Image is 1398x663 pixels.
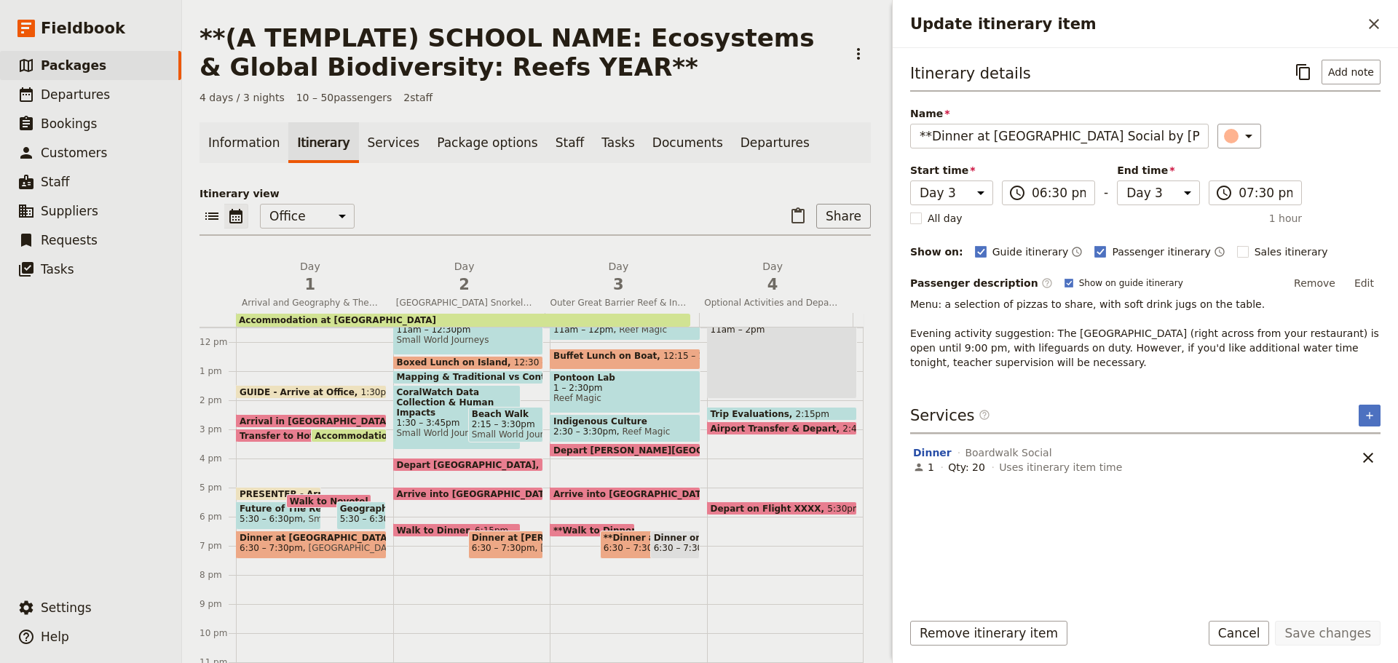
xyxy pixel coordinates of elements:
[41,58,106,73] span: Packages
[200,336,236,348] div: 12 pm
[1079,277,1183,289] span: Show on guide itinerary
[397,525,475,535] span: Walk to Dinner
[827,504,861,513] span: 5:30pm
[1008,184,1026,202] span: ​
[913,460,934,475] div: 1
[397,418,518,428] span: 1:30 – 3:45pm
[786,204,810,229] button: Paste itinerary item
[236,429,364,442] div: Transfer to Hotel3pm
[1215,184,1233,202] span: ​
[239,315,436,325] span: Accommodation at [GEOGRAPHIC_DATA]
[393,312,544,355] div: Guided Snorkelling11am – 12:30pmSmall World Journeys
[910,106,1209,121] span: Name
[468,531,543,559] div: Dinner at [PERSON_NAME][GEOGRAPHIC_DATA]6:30 – 7:30pm[PERSON_NAME]'s Cafe
[542,460,561,469] span: 4pm
[545,297,693,309] span: Outer Great Barrier Reef & Indigenous Culture
[393,487,544,501] div: Arrive into [GEOGRAPHIC_DATA]
[200,598,236,610] div: 9 pm
[553,489,718,499] span: Arrive into [GEOGRAPHIC_DATA]
[698,259,853,313] button: Day4Optional Activities and Departure
[1225,127,1257,145] div: ​
[553,445,781,455] span: Depart [PERSON_NAME][GEOGRAPHIC_DATA]
[397,387,518,418] span: CoralWatch Data Collection & Human Impacts
[650,531,700,559] div: Dinner on Own6:30 – 7:30pm
[910,124,1209,148] input: Name
[553,393,697,403] span: Reef Magic
[1214,243,1225,261] button: Time shown on passenger itinerary
[340,514,403,524] span: 5:30 – 6:30pm
[296,90,392,105] span: 10 – 50 passengers
[707,312,858,399] div: Free Time & Lunch on Own11am – 2pm
[396,274,533,295] span: 2
[290,496,504,506] span: Walk to Novotel for Presentation & Dinner
[704,274,841,295] span: 4
[240,543,303,553] span: 6:30 – 7:30pm
[1348,272,1381,294] button: Edit
[842,424,876,433] span: 2:45pm
[242,259,379,295] h2: Day
[41,600,92,615] span: Settings
[547,122,593,163] a: Staff
[240,387,361,397] span: GUIDE - Arrive at Office
[240,489,462,499] span: PRESENTER - Arrive at [GEOGRAPHIC_DATA]
[593,122,644,163] a: Tasks
[711,409,796,418] span: Trip Evaluations
[979,409,990,421] span: ​
[707,421,858,435] div: Airport Transfer & Depart2:45pm
[617,426,671,437] span: Reef Magic
[1071,243,1083,261] button: Time shown on guide itinerary
[200,394,236,406] div: 2 pm
[236,314,690,327] div: Accommodation at [GEOGRAPHIC_DATA]
[200,424,236,435] div: 3 pm
[846,41,871,66] button: Actions
[796,409,829,418] span: 2:15pm
[928,211,963,226] span: All day
[397,428,518,438] span: Small World Journeys
[472,419,540,429] span: 2:15 – 3:30pm
[41,204,98,218] span: Suppliers
[390,259,545,313] button: Day2[GEOGRAPHIC_DATA] Snorkelling & [GEOGRAPHIC_DATA]
[200,186,871,201] p: Itinerary view
[1112,245,1210,259] span: Passenger itinerary
[604,543,667,553] span: 6:30 – 7:30pm
[393,370,544,384] div: Mapping & Traditional vs Contemporary Management Activity
[41,116,97,131] span: Bookings
[240,514,303,524] span: 5:30 – 6:30pm
[428,122,546,163] a: Package options
[236,259,390,313] button: Day1Arrival and Geography & The Reef Presentation
[236,313,853,327] div: Accommodation at [GEOGRAPHIC_DATA]
[550,443,700,457] div: Depart [PERSON_NAME][GEOGRAPHIC_DATA]
[41,175,70,189] span: Staff
[393,523,521,537] div: Walk to Dinner6:15pm
[397,489,561,499] span: Arrive into [GEOGRAPHIC_DATA]
[614,325,668,335] span: Reef Magic
[200,569,236,581] div: 8 pm
[472,409,540,419] span: Beach Walk
[41,17,125,39] span: Fieldbook
[535,543,643,553] span: [PERSON_NAME]'s Cafe
[1356,445,1381,470] button: Remove service
[992,245,1069,259] span: Guide itinerary
[711,424,843,433] span: Airport Transfer & Depart
[240,431,329,440] span: Transfer to Hotel
[41,233,98,247] span: Requests
[550,274,687,295] span: 3
[910,297,1381,370] p: Menu: a selection of pizzas to share, with soft drink jugs on the table. Evening activity suggest...
[472,543,535,553] span: 6:30 – 7:30pm
[654,533,697,543] span: Dinner on Own
[41,630,69,644] span: Help
[236,501,321,530] div: Future of The Reef Presentation5:30 – 6:30pmSmall World Journeys
[663,351,718,368] span: 12:15 – 1pm
[1269,211,1302,226] span: 1 hour
[550,259,687,295] h2: Day
[397,357,514,368] span: Boxed Lunch on Island
[732,122,818,163] a: Departures
[711,504,828,513] span: Depart on Flight XXXX
[236,297,384,309] span: Arrival and Geography & The Reef Presentation
[240,504,317,514] span: Future of The Reef Presentation
[1117,180,1200,205] select: End time
[1287,272,1342,294] button: Remove
[200,204,224,229] button: List view
[550,414,700,442] div: Indigenous Culture2:30 – 3:30pmReef Magic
